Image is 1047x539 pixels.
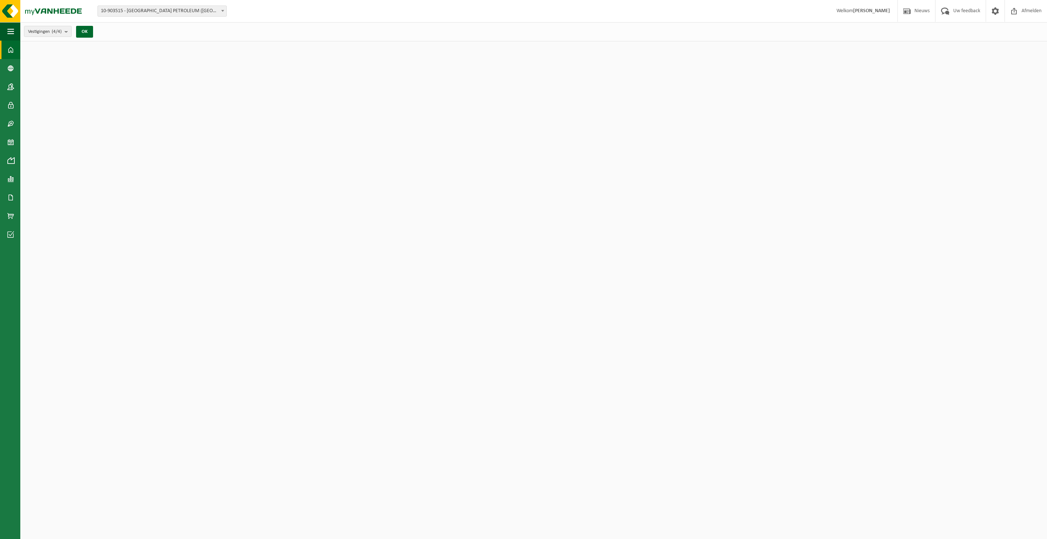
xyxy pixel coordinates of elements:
[853,8,890,14] strong: [PERSON_NAME]
[52,29,62,34] count: (4/4)
[28,26,62,37] span: Vestigingen
[76,26,93,38] button: OK
[98,6,226,16] span: 10-903515 - KUWAIT PETROLEUM (BELGIUM) NV - ANTWERPEN
[97,6,227,17] span: 10-903515 - KUWAIT PETROLEUM (BELGIUM) NV - ANTWERPEN
[24,26,72,37] button: Vestigingen(4/4)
